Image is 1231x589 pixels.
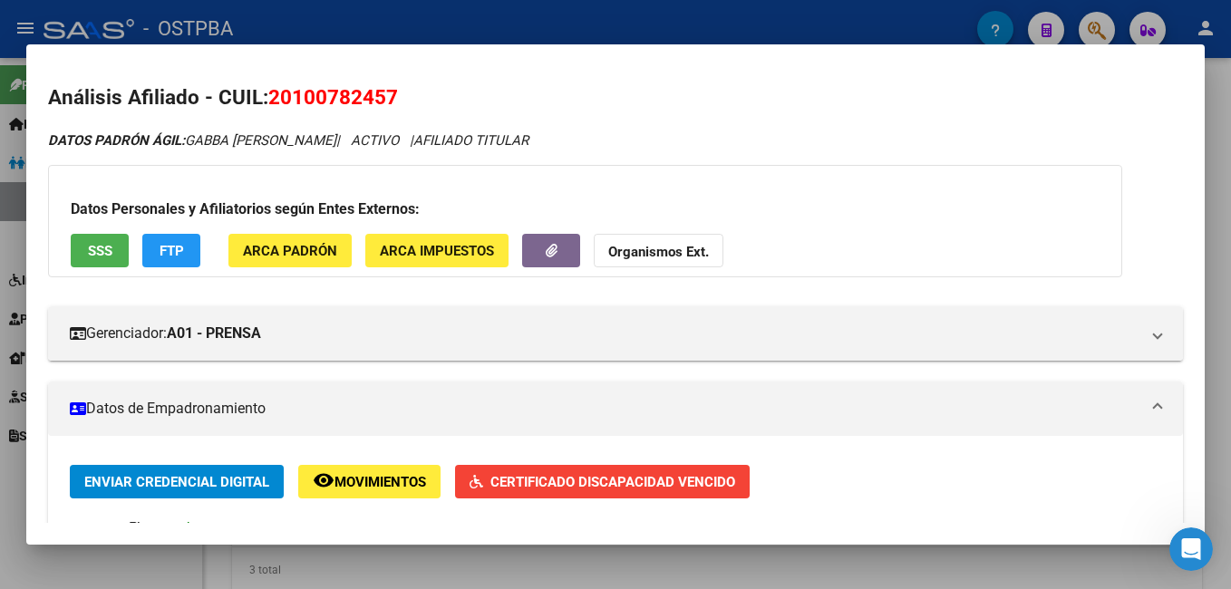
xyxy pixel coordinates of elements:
[608,244,709,260] strong: Organismos Ext.
[413,132,528,149] span: AFILIADO TITULAR
[455,465,750,498] button: Certificado Discapacidad Vencido
[1169,527,1213,571] iframe: Intercom live chat
[70,398,1139,420] mat-panel-title: Datos de Empadronamiento
[365,234,509,267] button: ARCA Impuestos
[142,234,200,267] button: FTP
[228,234,352,267] button: ARCA Padrón
[48,132,336,149] span: GABBA [PERSON_NAME]
[313,469,334,491] mat-icon: remove_red_eye
[88,243,112,259] span: SSS
[70,520,130,536] strong: Etiquetas:
[48,132,185,149] strong: DATOS PADRÓN ÁGIL:
[298,465,441,498] button: Movimientos
[380,243,494,259] span: ARCA Impuestos
[490,474,735,490] span: Certificado Discapacidad Vencido
[243,243,337,259] span: ARCA Padrón
[70,323,1139,344] mat-panel-title: Gerenciador:
[70,465,284,498] button: Enviar Credencial Digital
[48,82,1183,113] h2: Análisis Afiliado - CUIL:
[84,474,269,490] span: Enviar Credencial Digital
[334,474,426,490] span: Movimientos
[167,323,261,344] strong: A01 - PRENSA
[48,132,528,149] i: | ACTIVO |
[48,306,1183,361] mat-expansion-panel-header: Gerenciador:A01 - PRENSA
[594,234,723,267] button: Organismos Ext.
[48,381,1183,436] mat-expansion-panel-header: Datos de Empadronamiento
[268,85,398,109] span: 20100782457
[160,243,184,259] span: FTP
[143,520,205,536] span: Capitado -
[71,234,129,267] button: SSS
[71,198,1100,220] h3: Datos Personales y Afiliatorios según Entes Externos:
